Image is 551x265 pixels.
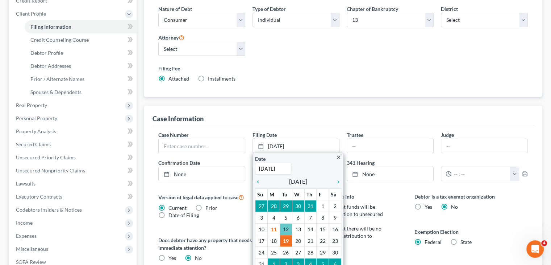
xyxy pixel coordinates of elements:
label: District [441,5,458,13]
span: Personal Property [16,115,57,121]
span: Credit Counseling Course [30,37,89,43]
a: Secured Claims [10,138,137,151]
td: 14 [304,224,317,235]
td: 29 [317,247,329,258]
label: Filing Date [252,131,277,139]
td: 2 [329,200,341,212]
label: Case Number [158,131,189,139]
th: M [268,189,280,200]
td: 4 [268,212,280,224]
span: Expenses [16,233,37,239]
label: Chapter of Bankruptcy [347,5,398,13]
a: Filing Information [25,20,137,33]
td: 31 [304,200,317,212]
td: 28 [268,200,280,212]
span: Lawsuits [16,180,36,187]
span: Codebtors Insiders & Notices [16,207,82,213]
label: Type of Debtor [252,5,286,13]
td: 15 [317,224,329,235]
td: 21 [304,235,317,247]
a: Debtor Profile [25,46,137,60]
span: Prior [205,205,217,211]
td: 24 [255,247,268,258]
input: -- [347,139,433,153]
label: 341 Hearing [343,159,531,167]
td: 28 [304,247,317,258]
label: Nature of Debt [158,5,192,13]
i: chevron_left [255,179,264,185]
span: Debtor Profile [30,50,63,56]
label: Version of legal data applied to case [158,193,272,201]
td: 27 [292,247,304,258]
label: Debtor is a tax exempt organization [414,193,528,200]
input: -- : -- [451,167,510,181]
a: Debtor Addresses [25,60,137,73]
td: 6 [292,212,304,224]
td: 3 [255,212,268,224]
span: Prior / Alternate Names [30,76,84,82]
span: No [451,204,458,210]
td: 13 [292,224,304,235]
div: Case Information [153,114,204,123]
span: Miscellaneous [16,246,48,252]
a: None [347,167,433,181]
td: 9 [329,212,341,224]
span: Yes [425,204,432,210]
td: 22 [317,235,329,247]
label: Confirmation Date [155,159,343,167]
span: Property Analysis [16,128,56,134]
span: Installments [208,76,235,82]
a: Property Analysis [10,125,137,138]
label: Filing Fee [158,65,528,72]
th: F [317,189,329,200]
td: 11 [268,224,280,235]
span: SOFA Review [16,259,46,265]
td: 16 [329,224,341,235]
label: Trustee [347,131,363,139]
label: Does debtor have any property that needs immediate attention? [158,236,272,252]
a: None [159,167,245,181]
th: Tu [280,189,292,200]
a: Unsecured Priority Claims [10,151,137,164]
a: close [336,153,341,161]
td: 27 [255,200,268,212]
th: Su [255,189,268,200]
span: Real Property [16,102,47,108]
label: Judge [441,131,454,139]
span: Unsecured Priority Claims [16,154,76,160]
a: chevron_left [255,177,264,186]
a: Unsecured Nonpriority Claims [10,164,137,177]
input: -- [441,139,527,153]
a: Executory Contracts [10,190,137,203]
span: Debtor Addresses [30,63,71,69]
label: Date [255,155,266,163]
label: Attorney [158,33,184,42]
td: 8 [317,212,329,224]
iframe: Intercom live chat [526,240,544,258]
th: Th [304,189,317,200]
span: Spouses & Dependents [30,89,82,95]
a: Spouses & Dependents [25,86,137,99]
td: 10 [255,224,268,235]
a: [DATE] [253,139,339,153]
td: 29 [280,200,292,212]
td: 26 [280,247,292,258]
span: Secured Claims [16,141,51,147]
td: 30 [292,200,304,212]
span: Federal [425,239,442,245]
span: Executory Contracts [16,193,62,200]
span: [DATE] [289,177,307,186]
th: Sa [329,189,341,200]
td: 18 [268,235,280,247]
span: Income [16,220,33,226]
td: 20 [292,235,304,247]
td: 12 [280,224,292,235]
span: Filing Information [30,24,71,30]
a: chevron_right [332,177,341,186]
td: 30 [329,247,341,258]
td: 7 [304,212,317,224]
span: Unsecured Nonpriority Claims [16,167,85,174]
span: No [195,255,202,261]
td: 25 [268,247,280,258]
a: Lawsuits [10,177,137,190]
